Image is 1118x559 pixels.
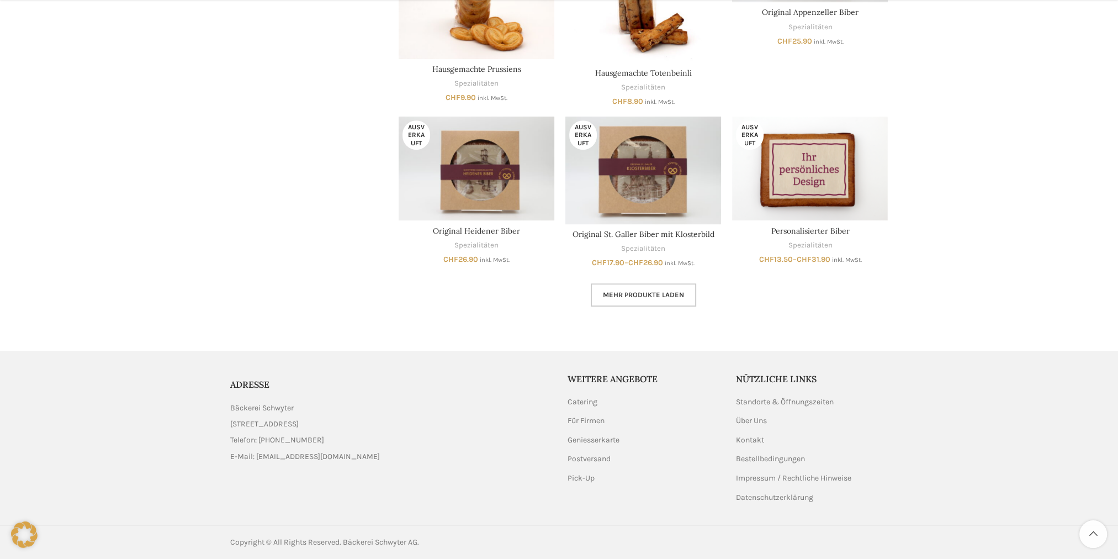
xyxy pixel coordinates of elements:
[568,415,606,426] a: Für Firmen
[568,473,596,484] a: Pick-Up
[796,255,811,264] span: CHF
[771,226,849,236] a: Personalisierter Biber
[813,38,843,45] small: inkl. MwSt.
[736,120,764,150] span: Ausverkauft
[568,397,598,408] a: Catering
[788,240,832,251] a: Spezialitäten
[573,229,714,239] a: Original St. Galler Biber mit Klosterbild
[732,117,888,220] a: Personalisierter Biber
[591,283,696,307] a: Mehr Produkte laden
[732,254,888,265] span: –
[230,451,380,463] span: E-Mail: [EMAIL_ADDRESS][DOMAIN_NAME]
[645,98,675,106] small: inkl. MwSt.
[433,226,520,236] a: Original Heidener Biber
[480,256,510,263] small: inkl. MwSt.
[736,453,806,465] a: Bestellbedingungen
[603,291,684,299] span: Mehr Produkte laden
[665,260,695,267] small: inkl. MwSt.
[628,258,643,267] span: CHF
[831,256,861,263] small: inkl. MwSt.
[759,255,792,264] bdi: 13.50
[399,117,554,220] a: Original Heidener Biber
[568,453,612,465] a: Postversand
[777,36,812,46] bdi: 25.90
[565,257,721,268] span: –
[736,373,888,385] h5: Nützliche Links
[565,117,721,224] a: Original St. Galler Biber mit Klosterbild
[568,373,720,385] h5: Weitere Angebote
[443,255,478,264] bdi: 26.90
[621,244,665,254] a: Spezialitäten
[443,255,458,264] span: CHF
[1079,520,1107,548] a: Scroll to top button
[446,93,460,102] span: CHF
[612,97,627,106] span: CHF
[230,536,554,549] div: Copyright © All Rights Reserved. Bäckerei Schwyter AG.
[628,258,663,267] bdi: 26.90
[446,93,476,102] bdi: 9.90
[569,120,597,150] span: Ausverkauft
[568,435,621,446] a: Geniesserkarte
[736,492,814,503] a: Datenschutzerklärung
[788,22,832,33] a: Spezialitäten
[762,7,859,17] a: Original Appenzeller Biber
[230,434,551,446] a: List item link
[432,64,521,74] a: Hausgemachte Prussiens
[454,78,499,89] a: Spezialitäten
[796,255,830,264] bdi: 31.90
[759,255,773,264] span: CHF
[612,97,643,106] bdi: 8.90
[736,397,835,408] a: Standorte & Öffnungszeiten
[454,240,499,251] a: Spezialitäten
[478,94,507,102] small: inkl. MwSt.
[402,120,430,150] span: Ausverkauft
[736,415,768,426] a: Über Uns
[621,82,665,93] a: Spezialitäten
[592,258,607,267] span: CHF
[595,68,692,78] a: Hausgemachte Totenbeinli
[736,435,765,446] a: Kontakt
[777,36,792,46] span: CHF
[230,379,269,390] span: ADRESSE
[230,402,294,414] span: Bäckerei Schwyter
[230,418,299,430] span: [STREET_ADDRESS]
[736,473,852,484] a: Impressum / Rechtliche Hinweise
[592,258,624,267] bdi: 17.90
